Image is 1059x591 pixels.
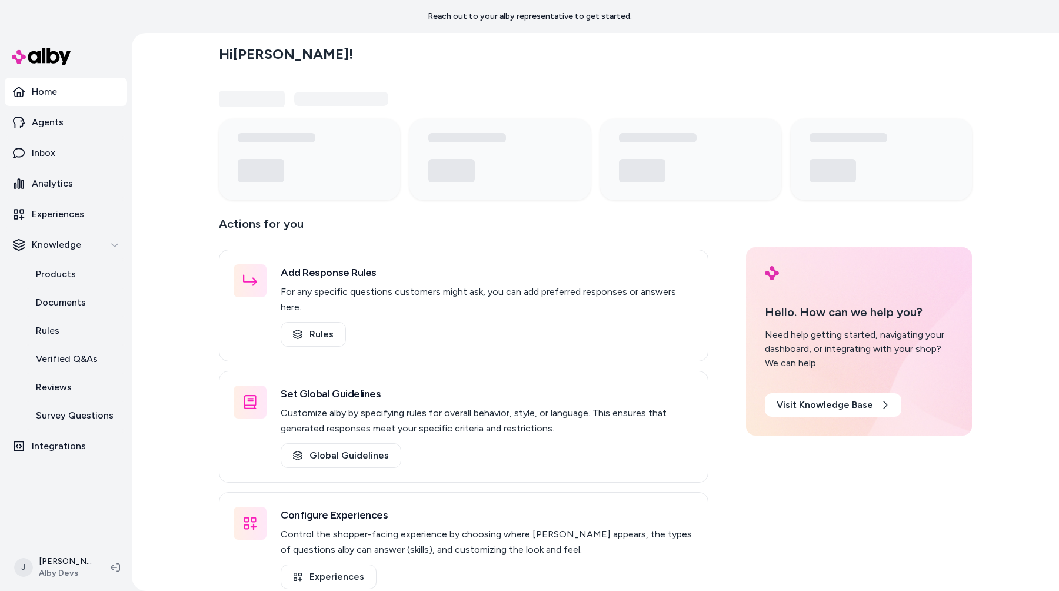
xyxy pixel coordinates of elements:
a: Visit Knowledge Base [765,393,901,417]
p: [PERSON_NAME] [39,556,92,567]
a: Inbox [5,139,127,167]
p: Verified Q&As [36,352,98,366]
a: Global Guidelines [281,443,401,468]
a: Home [5,78,127,106]
p: Actions for you [219,214,708,243]
p: Analytics [32,177,73,191]
p: For any specific questions customers might ask, you can add preferred responses or answers here. [281,284,694,315]
a: Verified Q&As [24,345,127,373]
a: Products [24,260,127,288]
a: Documents [24,288,127,317]
p: Home [32,85,57,99]
p: Control the shopper-facing experience by choosing where [PERSON_NAME] appears, the types of quest... [281,527,694,557]
a: Integrations [5,432,127,460]
p: Inbox [32,146,55,160]
h3: Configure Experiences [281,507,694,523]
p: Reach out to your alby representative to get started. [428,11,632,22]
p: Reviews [36,380,72,394]
a: Rules [281,322,346,347]
a: Analytics [5,170,127,198]
p: Hello. How can we help you? [765,303,953,321]
span: Alby Devs [39,567,92,579]
a: Experiences [5,200,127,228]
img: alby Logo [12,48,71,65]
img: alby Logo [765,266,779,280]
h3: Add Response Rules [281,264,694,281]
div: Need help getting started, navigating your dashboard, or integrating with your shop? We can help. [765,328,953,370]
span: J [14,558,33,577]
button: J[PERSON_NAME]Alby Devs [7,549,101,586]
button: Knowledge [5,231,127,259]
a: Rules [24,317,127,345]
a: Reviews [24,373,127,401]
p: Integrations [32,439,86,453]
p: Documents [36,295,86,310]
a: Survey Questions [24,401,127,430]
p: Experiences [32,207,84,221]
p: Customize alby by specifying rules for overall behavior, style, or language. This ensures that ge... [281,406,694,436]
a: Experiences [281,565,377,589]
p: Rules [36,324,59,338]
p: Survey Questions [36,409,114,423]
h2: Hi [PERSON_NAME] ! [219,45,353,63]
p: Products [36,267,76,281]
p: Knowledge [32,238,81,252]
a: Agents [5,108,127,137]
p: Agents [32,115,64,130]
h3: Set Global Guidelines [281,386,694,402]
